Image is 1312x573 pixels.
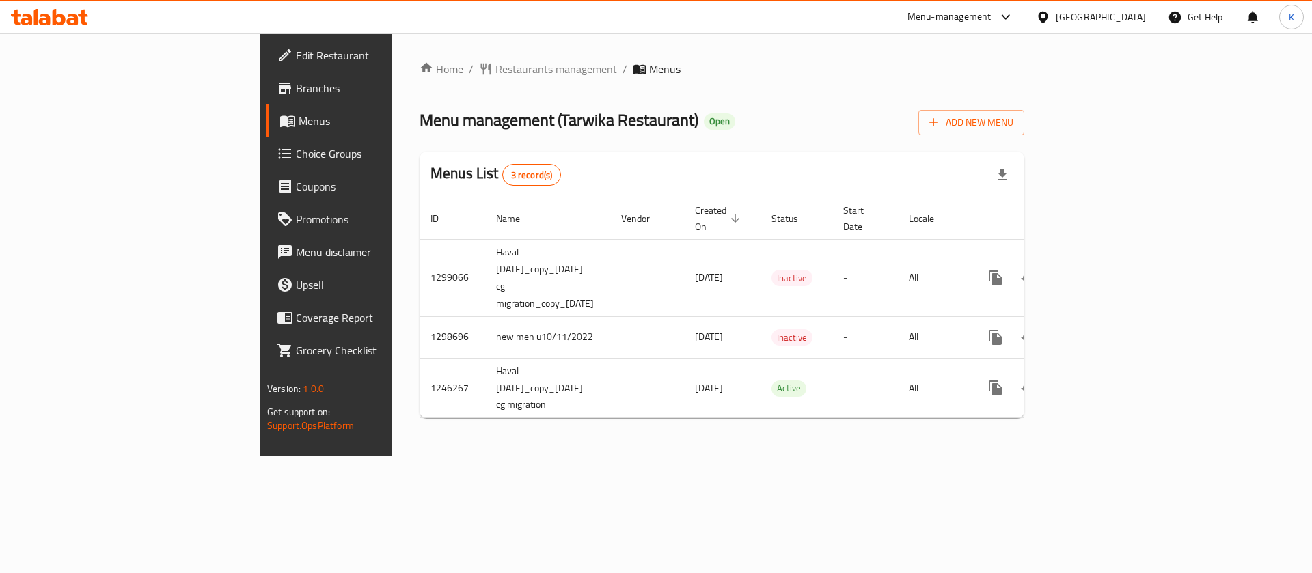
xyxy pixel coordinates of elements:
a: Menus [266,104,480,137]
span: Status [771,210,816,227]
a: Branches [266,72,480,104]
span: Name [496,210,538,227]
button: more [979,372,1012,404]
span: Restaurants management [495,61,617,77]
div: Inactive [771,329,812,346]
div: Open [704,113,735,130]
span: Created On [695,202,744,235]
td: Haval [DATE]_copy_[DATE]-cg migration [485,358,610,418]
button: more [979,321,1012,354]
span: Get support on: [267,403,330,421]
span: K [1289,10,1294,25]
span: Branches [296,80,469,96]
a: Edit Restaurant [266,39,480,72]
th: Actions [968,198,1121,240]
button: Change Status [1012,262,1045,294]
div: Export file [986,158,1019,191]
td: - [832,316,898,358]
a: Upsell [266,268,480,301]
span: Menus [649,61,681,77]
div: Inactive [771,270,812,286]
button: more [979,262,1012,294]
span: Menu management ( Tarwika Restaurant ) [420,104,698,135]
a: Grocery Checklist [266,334,480,367]
div: Menu-management [907,9,992,25]
span: Locale [909,210,952,227]
span: Vendor [621,210,668,227]
span: ID [430,210,456,227]
td: Haval [DATE]_copy_[DATE]-cg migration_copy_[DATE] [485,239,610,316]
span: [DATE] [695,268,723,286]
button: Change Status [1012,321,1045,354]
span: Start Date [843,202,881,235]
td: All [898,358,968,418]
span: Menus [299,113,469,129]
span: 1.0.0 [303,380,324,397]
td: new men u10/11/2022 [485,316,610,358]
span: 3 record(s) [503,169,561,182]
span: Active [771,380,806,396]
span: Add New Menu [929,114,1013,131]
nav: breadcrumb [420,61,1024,77]
span: Promotions [296,211,469,227]
a: Coverage Report [266,301,480,334]
span: Edit Restaurant [296,47,469,64]
span: Inactive [771,330,812,346]
span: [DATE] [695,328,723,346]
div: Active [771,380,806,397]
span: Open [704,115,735,127]
span: Coupons [296,178,469,195]
li: / [623,61,627,77]
td: All [898,239,968,316]
a: Support.OpsPlatform [267,417,354,434]
td: - [832,358,898,418]
a: Choice Groups [266,137,480,170]
span: Upsell [296,277,469,293]
span: Inactive [771,270,812,286]
a: Promotions [266,203,480,236]
a: Restaurants management [479,61,617,77]
td: All [898,316,968,358]
h2: Menus List [430,163,561,186]
span: Choice Groups [296,145,469,162]
span: Version: [267,380,301,397]
button: Change Status [1012,372,1045,404]
span: [DATE] [695,379,723,397]
a: Coupons [266,170,480,203]
div: [GEOGRAPHIC_DATA] [1056,10,1146,25]
table: enhanced table [420,198,1121,419]
button: Add New Menu [918,110,1024,135]
td: - [832,239,898,316]
span: Coverage Report [296,309,469,326]
span: Menu disclaimer [296,244,469,260]
a: Menu disclaimer [266,236,480,268]
span: Grocery Checklist [296,342,469,359]
div: Total records count [502,164,562,186]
